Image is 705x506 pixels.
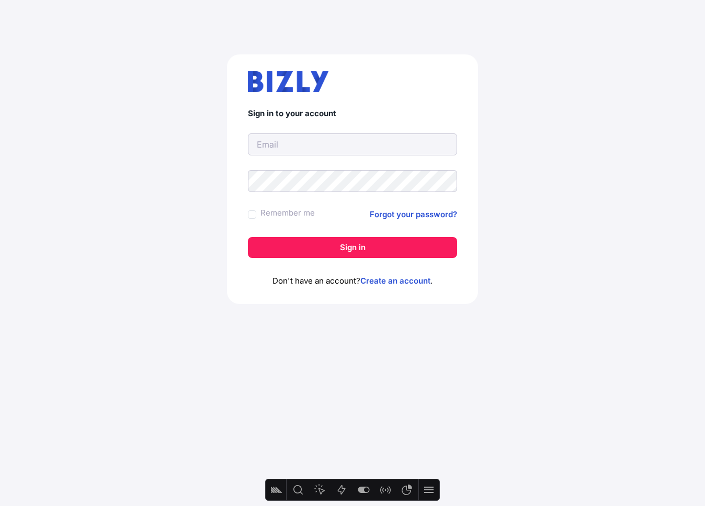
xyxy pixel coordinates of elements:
img: bizly_logo.svg [248,71,328,92]
p: Don't have an account? . [248,275,457,287]
a: Forgot your password? [370,208,457,221]
a: Create an account [360,276,430,286]
input: Email [248,133,457,155]
h4: Sign in to your account [248,109,457,119]
button: Sign in [248,237,457,258]
label: Remember me [260,207,315,219]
